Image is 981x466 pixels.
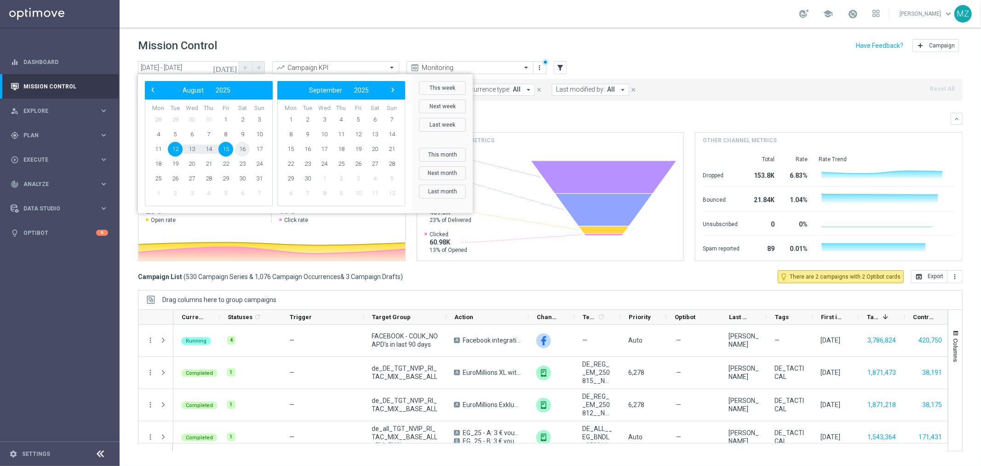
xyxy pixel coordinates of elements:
[11,50,108,74] div: Dashboard
[915,273,923,280] i: open_in_browser
[383,105,400,112] th: weekday
[384,127,399,142] span: 14
[218,157,233,171] span: 22
[10,132,109,139] div: gps_fixed Plan keyboard_arrow_right
[186,273,340,281] span: 530 Campaign Series & 1,076 Campaign Occurrences
[177,84,210,96] button: August
[23,221,96,245] a: Optibot
[23,133,99,138] span: Plan
[184,273,186,281] span: (
[823,9,833,19] span: school
[201,112,216,127] span: 31
[556,86,605,93] span: Last modified by:
[10,229,109,237] div: lightbulb Optibot 6
[911,270,947,283] button: open_in_browser Export
[419,81,466,95] button: This week
[251,105,268,112] th: weekday
[410,63,419,72] i: preview
[146,368,155,377] i: more_vert
[11,180,99,188] div: Analyze
[290,314,312,320] span: Trigger
[367,142,382,157] span: 20
[751,156,774,163] div: Total
[99,131,108,140] i: keyboard_arrow_right
[582,336,587,344] span: —
[351,186,366,201] span: 10
[556,64,564,72] i: filter_alt
[239,61,252,74] button: arrow_back
[317,186,332,201] span: 8
[778,270,904,283] button: lightbulb_outline There are 2 campaigns with 2 Optibot cards
[276,63,285,72] i: trending_up
[11,221,108,245] div: Optibot
[317,171,332,186] span: 1
[151,127,166,142] span: 4
[535,85,543,95] button: close
[367,105,384,112] th: weekday
[407,61,534,74] ng-select: Monitoring
[629,85,637,95] button: close
[11,156,19,164] i: play_circle_outline
[184,142,199,157] span: 13
[218,186,233,201] span: 5
[146,433,155,441] button: more_vert
[23,206,99,211] span: Data Studio
[867,314,879,320] span: Targeted Customers
[283,186,298,201] span: 6
[866,335,897,346] button: 3,786,824
[151,171,166,186] span: 25
[929,42,955,49] span: Campaign
[252,112,267,127] span: 3
[235,171,250,186] span: 30
[10,83,109,90] button: Mission Control
[147,84,159,96] button: ‹
[454,438,460,444] span: B
[675,314,695,320] span: Optibot
[317,127,332,142] span: 10
[10,58,109,66] button: equalizer Dashboard
[10,107,109,115] button: person_search Explore keyboard_arrow_right
[10,181,109,188] button: track_changes Analyze keyboard_arrow_right
[535,62,545,73] button: more_vert
[630,87,637,93] i: close
[151,216,176,224] span: Open rate
[786,167,808,182] div: 6.83%
[147,84,266,96] bs-datepicker-navigation-view: ​ ​ ​
[317,112,332,127] span: 3
[334,127,349,142] span: 11
[856,42,903,49] input: Have Feedback?
[182,314,204,320] span: Current Status
[11,58,19,66] i: equalizer
[300,171,315,186] span: 30
[138,273,403,281] h3: Campaign List
[463,86,511,93] span: Recurrence type:
[384,171,399,186] span: 5
[348,84,375,96] button: 2025
[463,368,521,377] span: EuroMillions XL with 15% off
[217,105,234,112] th: weekday
[953,116,960,122] i: keyboard_arrow_down
[367,157,382,171] span: 27
[607,86,615,93] span: All
[235,142,250,157] span: 16
[917,42,924,49] i: add
[283,112,298,127] span: 1
[235,112,250,127] span: 2
[212,61,239,75] button: [DATE]
[554,61,567,74] button: filter_alt
[536,333,551,348] img: Facebook Custom Audience
[216,87,230,94] span: 2025
[943,9,953,19] span: keyboard_arrow_down
[536,87,542,93] i: close
[703,136,777,145] h4: Other channel metrics
[168,127,183,142] span: 5
[463,401,521,409] span: EuroMillions Exklusiv with 20% off
[283,157,298,171] span: 22
[218,171,233,186] span: 29
[866,399,897,411] button: 1,871,218
[162,296,276,303] span: Drag columns here to group campaigns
